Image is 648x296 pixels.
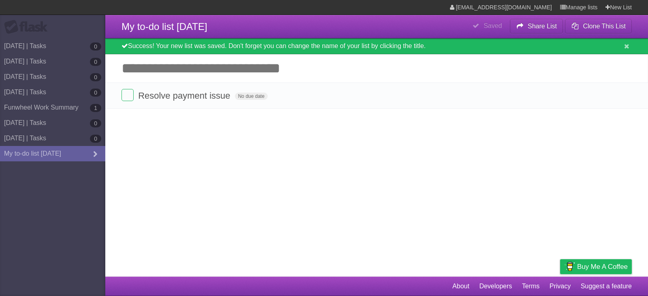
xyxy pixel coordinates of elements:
b: Share List [528,23,557,30]
b: Saved [484,22,502,29]
span: No due date [235,93,268,100]
span: Buy me a coffee [577,260,628,274]
b: 0 [90,89,101,97]
b: 0 [90,135,101,143]
b: 0 [90,42,101,51]
a: About [452,279,469,294]
a: Developers [479,279,512,294]
img: Buy me a coffee [564,260,575,273]
b: 0 [90,73,101,81]
b: Clone This List [583,23,626,30]
div: Success! Your new list was saved. Don't forget you can change the name of your list by clicking t... [105,38,648,54]
a: Terms [522,279,540,294]
button: Share List [510,19,563,34]
a: Buy me a coffee [560,259,632,274]
b: 0 [90,119,101,127]
b: 1 [90,104,101,112]
div: Flask [4,20,53,34]
label: Done [122,89,134,101]
span: Resolve payment issue [138,91,232,101]
b: 0 [90,58,101,66]
button: Clone This List [565,19,632,34]
span: My to-do list [DATE] [122,21,207,32]
a: Suggest a feature [581,279,632,294]
a: Privacy [550,279,571,294]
